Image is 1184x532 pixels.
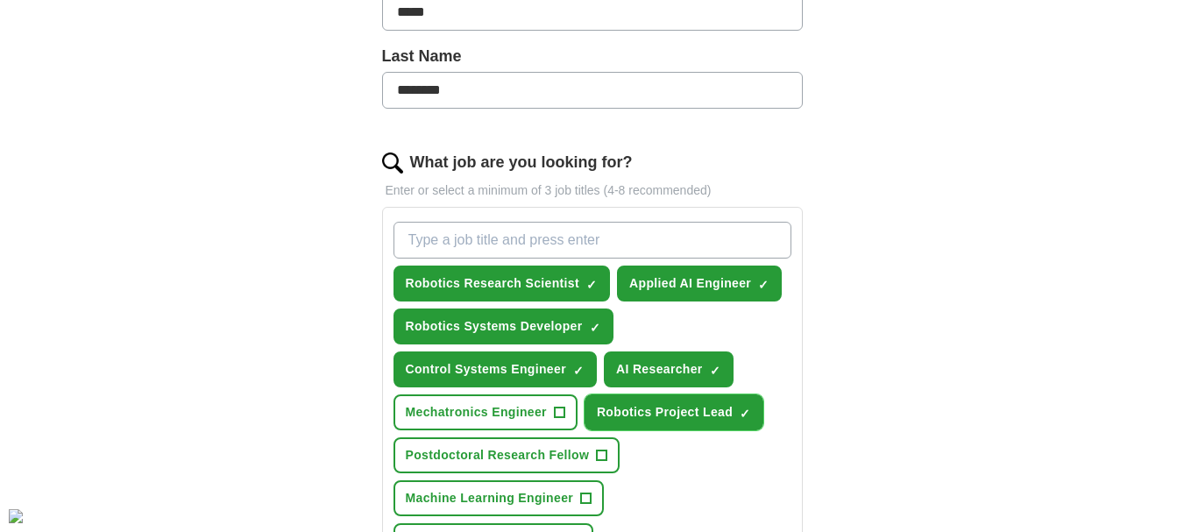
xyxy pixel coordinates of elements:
button: Postdoctoral Research Fellow [393,437,620,473]
img: Cookie%20settings [9,509,23,523]
span: ✓ [740,407,750,421]
span: ✓ [710,364,720,378]
button: Control Systems Engineer✓ [393,351,597,387]
button: Applied AI Engineer✓ [617,266,782,301]
div: Cookie consent button [9,509,23,523]
button: AI Researcher✓ [604,351,734,387]
span: Robotics Systems Developer [406,317,583,336]
span: Robotics Project Lead [597,403,733,422]
button: Mechatronics Engineer [393,394,578,430]
span: Machine Learning Engineer [406,489,574,507]
button: Robotics Systems Developer✓ [393,309,613,344]
span: Postdoctoral Research Fellow [406,446,590,465]
span: Applied AI Engineer [629,274,751,293]
button: Robotics Project Lead✓ [585,394,763,430]
span: ✓ [586,278,597,292]
span: ✓ [590,321,600,335]
span: Control Systems Engineer [406,360,566,379]
span: Robotics Research Scientist [406,274,580,293]
img: search.png [382,153,403,174]
input: Type a job title and press enter [393,222,791,259]
span: ✓ [758,278,769,292]
p: Enter or select a minimum of 3 job titles (4-8 recommended) [382,181,803,200]
button: Robotics Research Scientist✓ [393,266,611,301]
label: What job are you looking for? [410,151,633,174]
span: Mechatronics Engineer [406,403,547,422]
button: Machine Learning Engineer [393,480,605,516]
span: AI Researcher [616,360,703,379]
span: ✓ [573,364,584,378]
label: Last Name [382,45,803,68]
